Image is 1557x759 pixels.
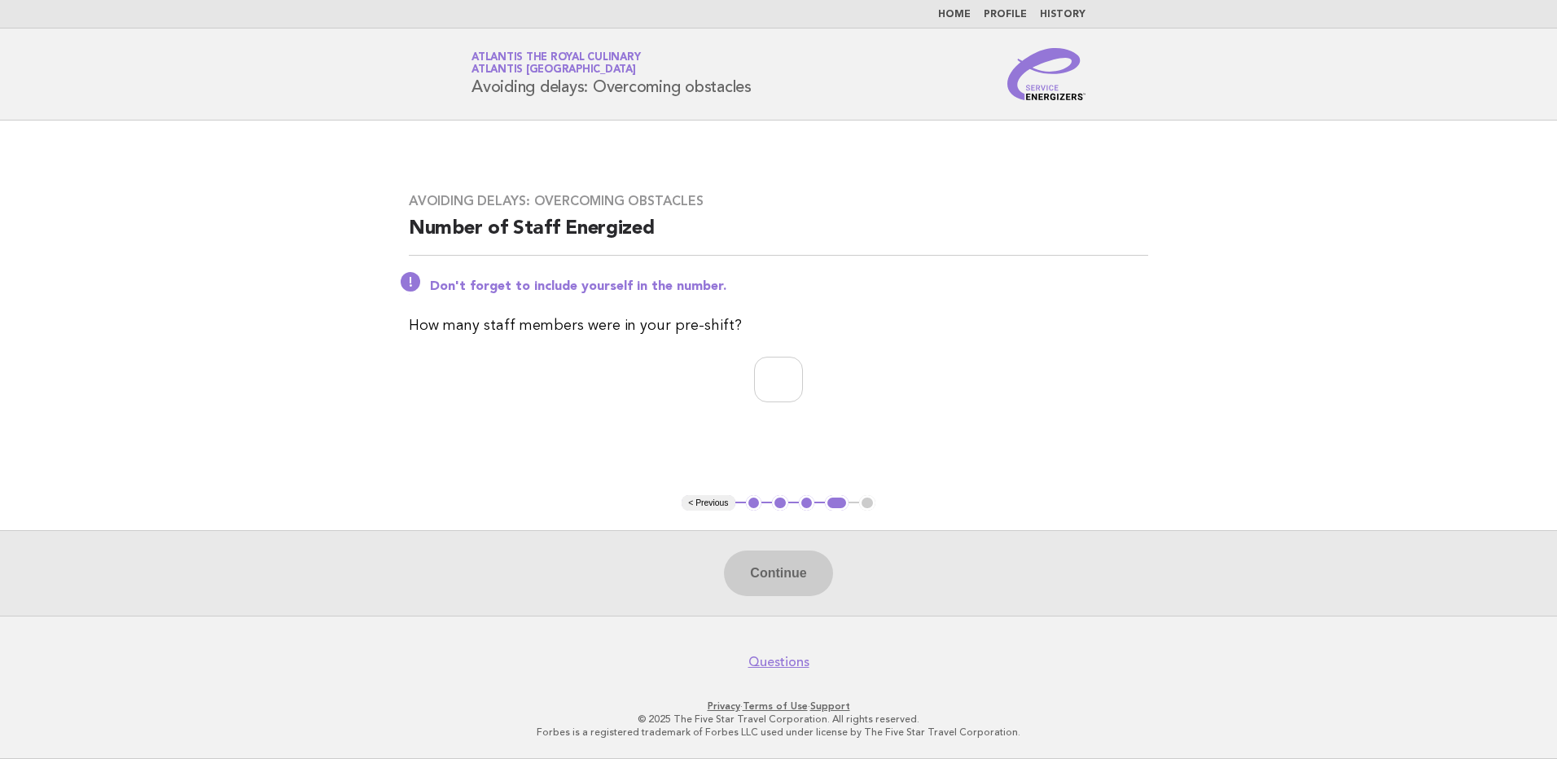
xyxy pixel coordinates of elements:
a: History [1040,10,1086,20]
a: Privacy [708,700,740,712]
button: 4 [825,495,849,511]
h2: Number of Staff Energized [409,216,1148,256]
h3: Avoiding delays: Overcoming obstacles [409,193,1148,209]
img: Service Energizers [1007,48,1086,100]
a: Home [938,10,971,20]
h1: Avoiding delays: Overcoming obstacles [471,53,752,95]
p: Don't forget to include yourself in the number. [430,279,1148,295]
button: < Previous [682,495,735,511]
button: 3 [799,495,815,511]
p: © 2025 The Five Star Travel Corporation. All rights reserved. [280,713,1277,726]
a: Questions [748,654,809,670]
a: Atlantis the Royal CulinaryAtlantis [GEOGRAPHIC_DATA] [471,52,640,75]
a: Support [810,700,850,712]
button: 2 [772,495,788,511]
p: · · [280,700,1277,713]
p: How many staff members were in your pre-shift? [409,314,1148,337]
span: Atlantis [GEOGRAPHIC_DATA] [471,65,636,76]
a: Terms of Use [743,700,808,712]
button: 1 [746,495,762,511]
p: Forbes is a registered trademark of Forbes LLC used under license by The Five Star Travel Corpora... [280,726,1277,739]
a: Profile [984,10,1027,20]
